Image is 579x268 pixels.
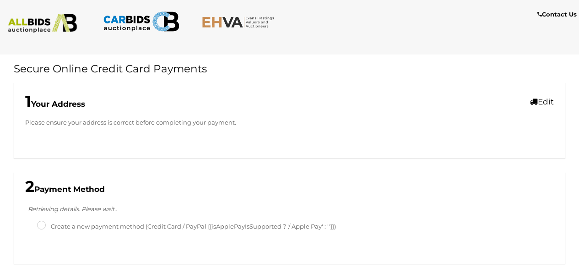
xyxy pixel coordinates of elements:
[202,16,278,28] img: EHVA.com.au
[25,185,105,194] b: Payment Method
[537,11,577,18] b: Contact Us
[537,9,579,20] a: Contact Us
[530,97,554,106] a: Edit
[103,9,179,34] img: CARBIDS.com.au
[25,117,554,128] p: Please ensure your address is correct before completing your payment.
[14,63,565,75] h1: Secure Online Credit Card Payments
[37,221,336,232] label: Create a new payment method (Credit Card / PayPal {{isApplePayIsSupported ? '/ Apple Pay' : ''}})
[28,205,117,213] i: Retrieving details. Please wait..
[4,14,81,33] img: ALLBIDS.com.au
[25,99,85,109] b: Your Address
[25,177,34,196] span: 2
[25,92,31,111] span: 1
